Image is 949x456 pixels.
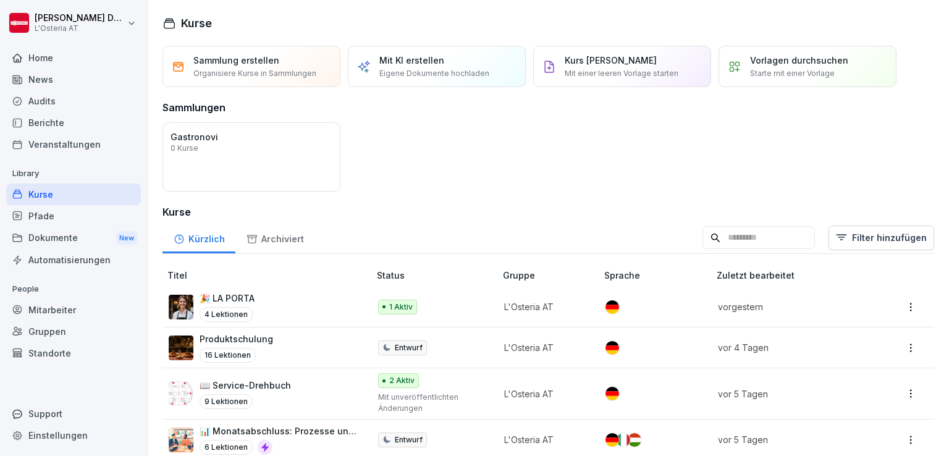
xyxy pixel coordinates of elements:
[162,222,235,253] a: Kürzlich
[718,341,864,354] p: vor 4 Tagen
[378,392,483,414] p: Mit unveröffentlichten Änderungen
[193,68,316,79] p: Organisiere Kurse in Sammlungen
[6,69,141,90] a: News
[6,184,141,205] a: Kurse
[6,205,141,227] a: Pfade
[718,433,864,446] p: vor 5 Tagen
[6,90,141,112] a: Audits
[171,145,198,152] p: 0 Kurse
[565,68,678,79] p: Mit einer leeren Vorlage starten
[718,387,864,400] p: vor 5 Tagen
[6,164,141,184] p: Library
[389,375,415,386] p: 2 Aktiv
[6,47,141,69] a: Home
[503,269,599,282] p: Gruppe
[389,302,413,313] p: 1 Aktiv
[605,387,619,400] img: de.svg
[35,13,125,23] p: [PERSON_NAME] Damiani
[6,403,141,424] div: Support
[200,440,253,455] p: 6 Lektionen
[162,205,934,219] h3: Kurse
[6,133,141,155] a: Veranstaltungen
[169,295,193,319] img: gildg6d9tgvhimvy0yxdwxtc.png
[169,336,193,360] img: evvqdvc6cco3qg0pkrazofoz.png
[379,54,444,67] p: Mit KI erstellen
[504,300,584,313] p: L'Osteria AT
[6,299,141,321] a: Mitarbeiter
[200,307,253,322] p: 4 Lektionen
[35,24,125,33] p: L'Osteria AT
[162,100,226,115] h3: Sammlungen
[171,130,332,143] p: Gastronovi
[395,434,423,445] p: Entwurf
[829,226,934,250] button: Filter hinzufügen
[169,428,193,452] img: qvh5ca5aqkcq9kl1heg1wkou.png
[717,269,879,282] p: Zuletzt bearbeitet
[200,379,291,392] p: 📖 Service-Drehbuch
[6,279,141,299] p: People
[750,54,848,67] p: Vorlagen durchsuchen
[200,394,253,409] p: 9 Lektionen
[169,381,193,406] img: s7kfju4z3dimd9qxoiv1fg80.png
[379,68,489,79] p: Eigene Dokumente hochladen
[200,348,256,363] p: 16 Lektionen
[200,292,255,305] p: 🎉 LA PORTA
[6,424,141,446] a: Einstellungen
[200,332,273,345] p: Produktschulung
[605,433,619,447] img: de.svg
[604,269,711,282] p: Sprache
[605,300,619,314] img: de.svg
[628,433,641,447] img: hu.svg
[718,300,864,313] p: vorgestern
[181,15,212,32] h1: Kurse
[200,424,357,437] p: 📊 Monatsabschluss: Prozesse und Analysen
[6,342,141,364] a: Standorte
[395,342,423,353] p: Entwurf
[750,68,835,79] p: Starte mit einer Vorlage
[377,269,498,282] p: Status
[504,387,584,400] p: L'Osteria AT
[565,54,657,67] p: Kurs [PERSON_NAME]
[6,227,141,250] div: Dokumente
[116,231,137,245] div: New
[6,112,141,133] a: Berichte
[162,122,340,192] a: Gastronovi0 Kurse
[6,227,141,250] a: DokumenteNew
[605,341,619,355] img: de.svg
[617,433,630,447] img: it.svg
[504,341,584,354] p: L'Osteria AT
[235,222,314,253] a: Archiviert
[6,249,141,271] a: Automatisierungen
[167,269,372,282] p: Titel
[193,54,279,67] p: Sammlung erstellen
[504,433,584,446] p: L'Osteria AT
[6,321,141,342] a: Gruppen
